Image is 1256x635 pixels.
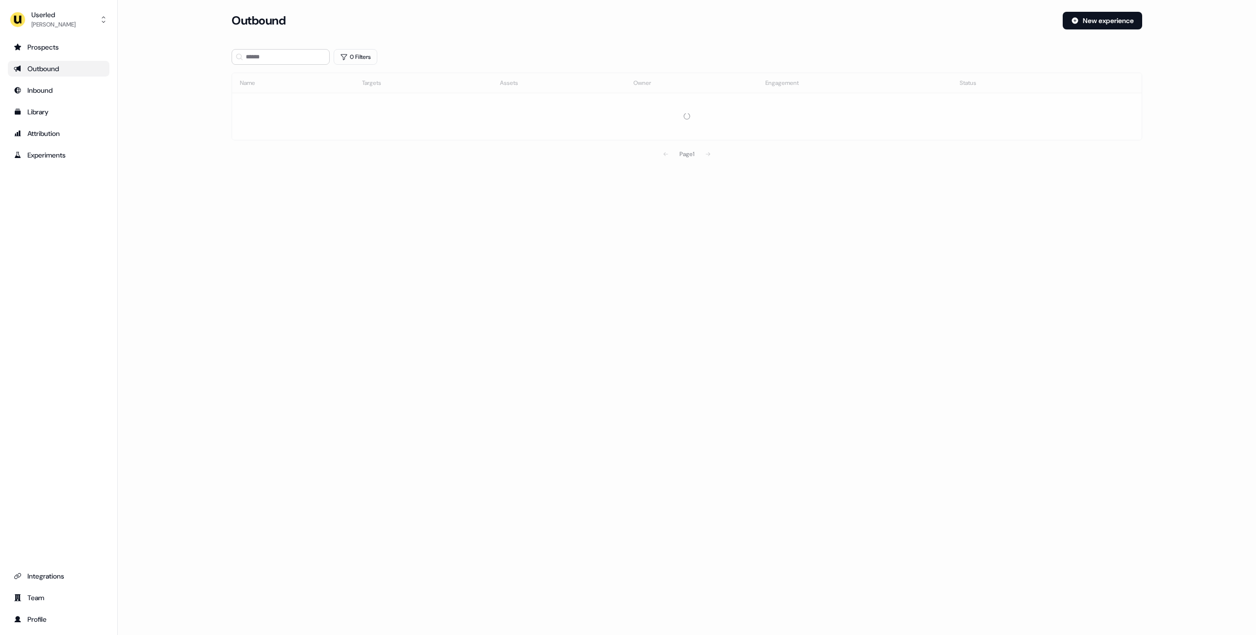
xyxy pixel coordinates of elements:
div: Integrations [14,571,104,581]
div: [PERSON_NAME] [31,20,76,29]
button: New experience [1063,12,1142,29]
div: Userled [31,10,76,20]
a: Go to team [8,590,109,606]
button: Userled[PERSON_NAME] [8,8,109,31]
a: Go to profile [8,611,109,627]
a: Go to prospects [8,39,109,55]
div: Profile [14,614,104,624]
a: Go to outbound experience [8,61,109,77]
a: Go to integrations [8,568,109,584]
a: Go to experiments [8,147,109,163]
div: Attribution [14,129,104,138]
div: Inbound [14,85,104,95]
h3: Outbound [232,13,286,28]
div: Outbound [14,64,104,74]
a: Go to templates [8,104,109,120]
a: Go to Inbound [8,82,109,98]
a: Go to attribution [8,126,109,141]
div: Prospects [14,42,104,52]
div: Library [14,107,104,117]
button: 0 Filters [334,49,377,65]
div: Experiments [14,150,104,160]
div: Team [14,593,104,603]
